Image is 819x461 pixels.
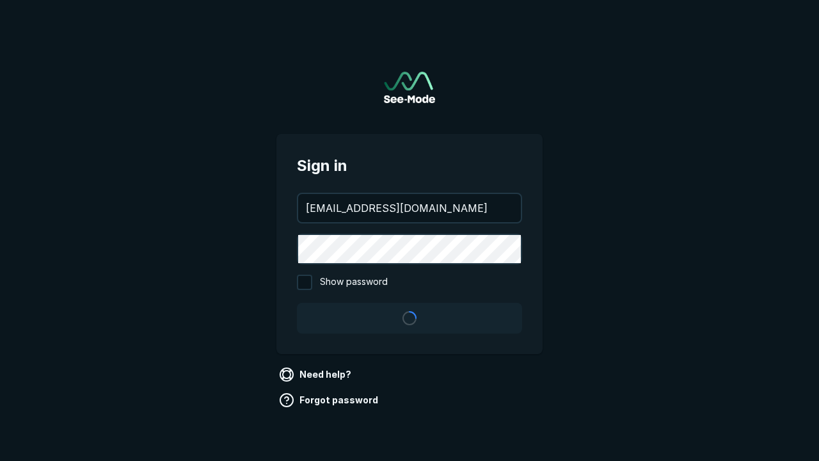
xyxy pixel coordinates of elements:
span: Sign in [297,154,522,177]
a: Need help? [276,364,356,385]
input: your@email.com [298,194,521,222]
img: See-Mode Logo [384,72,435,103]
a: Forgot password [276,390,383,410]
a: Go to sign in [384,72,435,103]
span: Show password [320,275,388,290]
